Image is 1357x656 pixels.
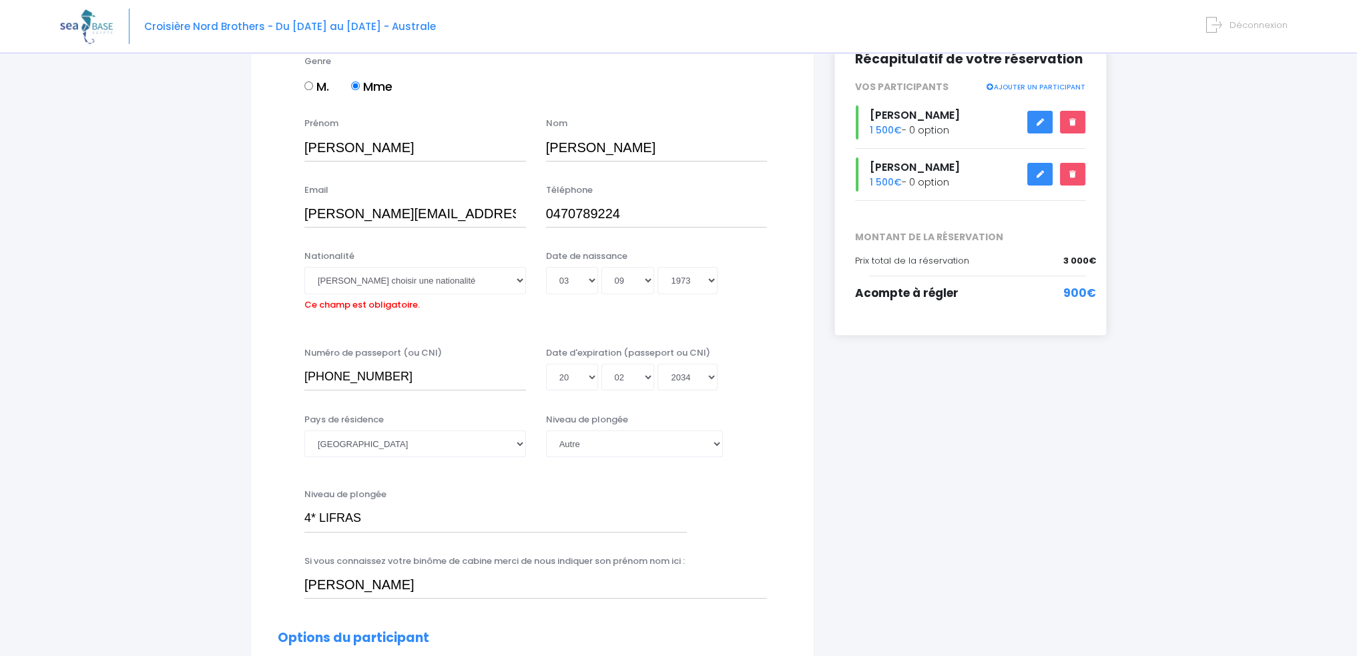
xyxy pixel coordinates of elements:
[546,250,627,263] label: Date de naissance
[985,80,1085,92] a: AJOUTER UN PARTICIPANT
[278,631,787,646] h2: Options du participant
[870,107,960,123] span: [PERSON_NAME]
[304,294,420,312] label: Ce champ est obligatoire.
[304,413,384,426] label: Pays de résidence
[351,77,392,95] label: Mme
[304,555,685,568] label: Si vous connaissez votre binôme de cabine merci de nous indiquer son prénom nom ici :
[546,413,628,426] label: Niveau de plongée
[304,346,442,360] label: Numéro de passeport (ou CNI)
[546,184,593,197] label: Téléphone
[845,105,1096,139] div: - 0 option
[855,51,1086,67] h2: Récapitulatif de votre réservation
[304,81,313,90] input: M.
[855,254,969,267] span: Prix total de la réservation
[845,80,1096,94] div: VOS PARTICIPANTS
[144,19,436,33] span: Croisière Nord Brothers - Du [DATE] au [DATE] - Australe
[1063,254,1096,268] span: 3 000€
[304,77,329,95] label: M.
[855,285,959,301] span: Acompte à régler
[304,505,687,532] input: Veuillez indiquer votre niveau de plongée
[304,488,386,501] label: Niveau de plongée
[546,346,710,360] label: Date d'expiration (passeport ou CNI)
[870,159,960,175] span: [PERSON_NAME]
[304,55,331,68] label: Genre
[546,117,567,130] label: Nom
[870,123,902,137] span: 1 500€
[351,81,360,90] input: Mme
[845,230,1096,244] span: MONTANT DE LA RÉSERVATION
[870,176,902,189] span: 1 500€
[304,117,338,130] label: Prénom
[304,250,354,263] label: Nationalité
[1230,19,1288,31] span: Déconnexion
[304,184,328,197] label: Email
[1063,285,1096,302] span: 900€
[845,157,1096,192] div: - 0 option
